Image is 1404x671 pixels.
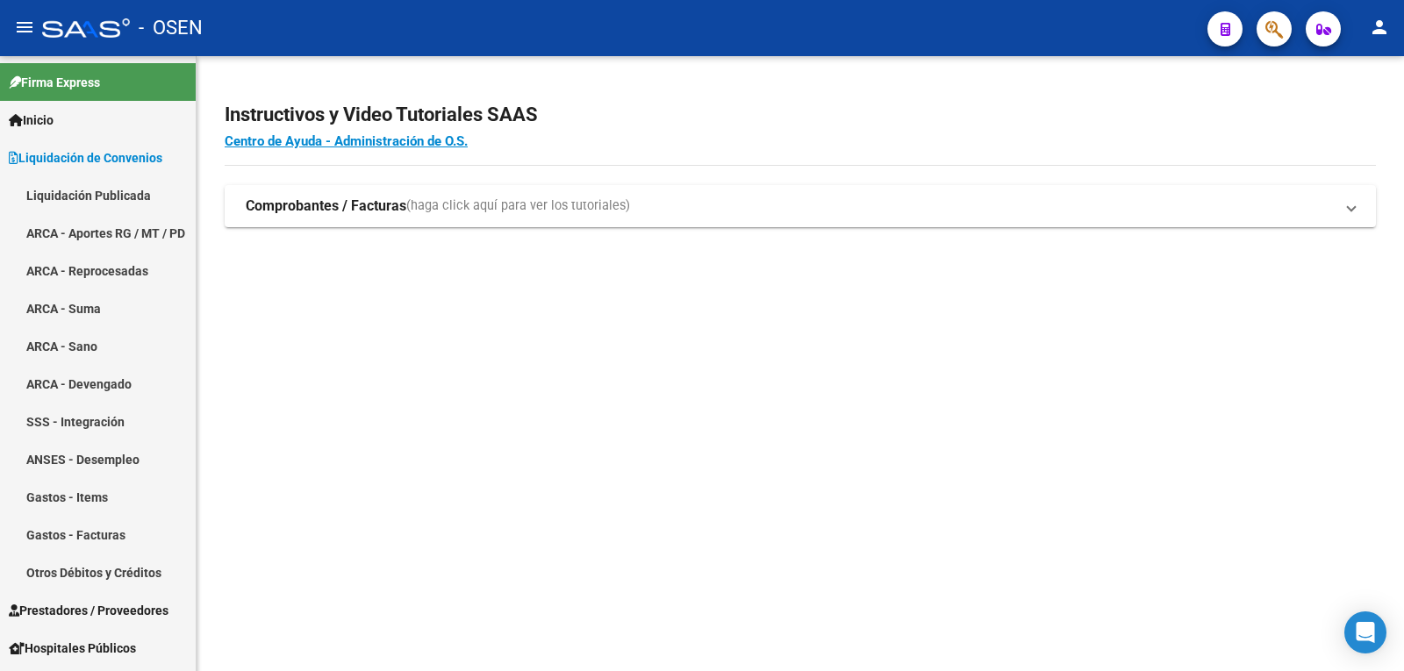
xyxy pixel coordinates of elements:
[9,148,162,168] span: Liquidación de Convenios
[1344,611,1386,653] div: Open Intercom Messenger
[9,639,136,658] span: Hospitales Públicos
[225,185,1376,227] mat-expansion-panel-header: Comprobantes / Facturas(haga click aquí para ver los tutoriales)
[139,9,203,47] span: - OSEN
[406,196,630,216] span: (haga click aquí para ver los tutoriales)
[9,111,54,130] span: Inicio
[1369,17,1390,38] mat-icon: person
[9,601,168,620] span: Prestadores / Proveedores
[225,98,1376,132] h2: Instructivos y Video Tutoriales SAAS
[225,133,468,149] a: Centro de Ayuda - Administración de O.S.
[246,196,406,216] strong: Comprobantes / Facturas
[14,17,35,38] mat-icon: menu
[9,73,100,92] span: Firma Express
